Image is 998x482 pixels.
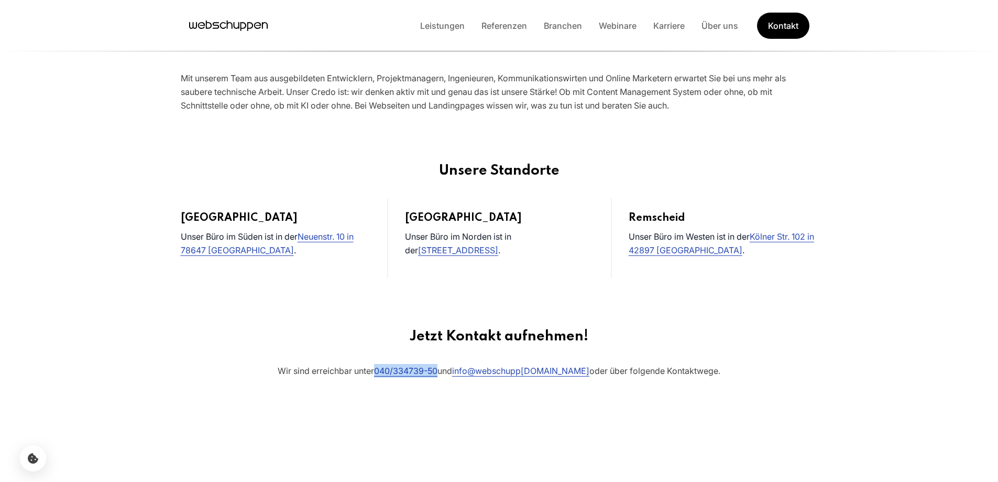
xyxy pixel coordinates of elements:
[590,20,645,31] a: Webinare
[405,211,594,226] h3: [GEOGRAPHIC_DATA]
[181,71,818,112] div: Mit unserem Team aus ausgebildeten Entwicklern, Projektmanagern, Ingenieuren, Kommunikationswirte...
[418,245,498,255] a: [STREET_ADDRESS]
[181,211,371,226] h3: [GEOGRAPHIC_DATA]
[412,20,473,31] a: Leistungen
[20,445,46,472] button: Cookie-Einstellungen öffnen
[629,230,818,257] p: Unser Büro im Westen ist in der .
[181,230,371,257] p: Unser Büro im Süden ist in der .
[374,366,437,376] a: 040/334739-50
[189,18,268,34] a: Hauptseite besuchen
[645,20,693,31] a: Karriere
[164,163,835,179] h2: Unsere Standorte
[693,20,747,31] a: Über uns
[629,211,818,226] h3: Remscheid
[535,20,590,31] a: Branchen
[405,230,594,257] p: Unser Büro im Norden ist in der .
[756,11,809,40] a: Get Started
[452,366,589,376] a: info@webschupp[DOMAIN_NAME]
[473,20,535,31] a: Referenzen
